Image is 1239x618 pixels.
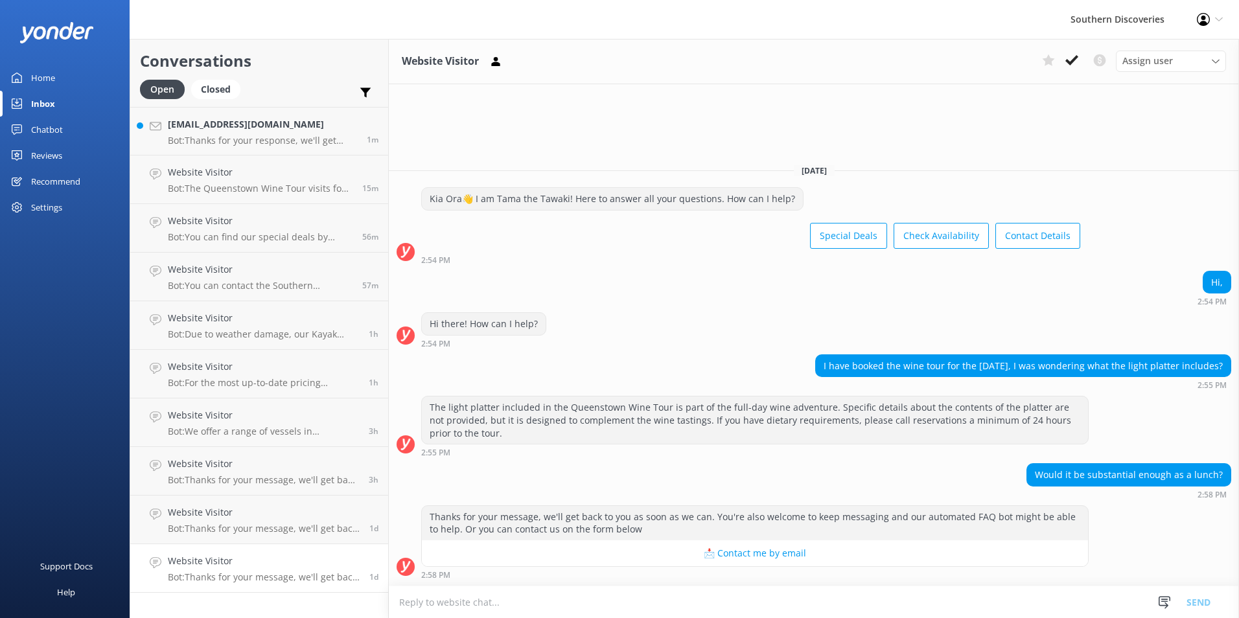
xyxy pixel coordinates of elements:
strong: 2:55 PM [1198,382,1227,389]
button: Check Availability [894,223,989,249]
h4: Website Visitor [168,360,359,374]
strong: 2:54 PM [421,257,450,264]
span: Oct 06 2025 03:48pm (UTC +13:00) Pacific/Auckland [369,328,378,339]
p: Bot: We offer a range of vessels in [GEOGRAPHIC_DATA], with capacities ranging from 45 to 280 pas... [168,426,359,437]
h4: Website Visitor [168,165,353,179]
a: Open [140,82,191,96]
div: Would it be substantial enough as a lunch? [1027,464,1231,486]
div: Recommend [31,168,80,194]
div: Oct 05 2025 02:58pm (UTC +13:00) Pacific/Auckland [421,570,1089,579]
a: Website VisitorBot:For the most up-to-date pricing information for the Milford Sound Coach & Natu... [130,350,388,398]
h4: Website Visitor [168,214,353,228]
span: Oct 06 2025 05:03pm (UTC +13:00) Pacific/Auckland [367,134,378,145]
div: Settings [31,194,62,220]
div: Chatbot [31,117,63,143]
span: Oct 06 2025 04:08pm (UTC +13:00) Pacific/Auckland [362,231,378,242]
p: Bot: Thanks for your message, we'll get back to you as soon as we can. You're also welcome to kee... [168,474,359,486]
span: Oct 06 2025 04:49pm (UTC +13:00) Pacific/Auckland [362,183,378,194]
h4: Website Visitor [168,457,359,471]
a: Closed [191,82,247,96]
a: Website VisitorBot:Due to weather damage, our Kayak Shed is temporarily closed, and we don’t have... [130,301,388,350]
span: Oct 06 2025 01:54pm (UTC +13:00) Pacific/Auckland [369,426,378,437]
span: Oct 05 2025 02:58pm (UTC +13:00) Pacific/Auckland [369,571,378,582]
h4: Website Visitor [168,311,359,325]
h4: [EMAIL_ADDRESS][DOMAIN_NAME] [168,117,357,132]
a: Website VisitorBot:You can find our special deals by visiting [URL][DOMAIN_NAME].56m [130,204,388,253]
div: Hi there! How can I help? [422,313,546,335]
strong: 2:55 PM [421,449,450,457]
span: Oct 06 2025 03:31pm (UTC +13:00) Pacific/Auckland [369,377,378,388]
div: Closed [191,80,240,99]
p: Bot: Thanks for your message, we'll get back to you as soon as we can. You're also welcome to kee... [168,523,360,534]
h4: Website Visitor [168,554,360,568]
span: Oct 06 2025 04:06pm (UTC +13:00) Pacific/Auckland [362,280,378,291]
div: Oct 05 2025 02:54pm (UTC +13:00) Pacific/Auckland [1198,297,1231,306]
div: The light platter included in the Queenstown Wine Tour is part of the full-day wine adventure. Sp... [422,396,1088,444]
h2: Conversations [140,49,378,73]
div: Assign User [1116,51,1226,71]
div: I have booked the wine tour for the [DATE], I was wondering what the light platter includes? [816,355,1231,377]
p: Bot: You can find our special deals by visiting [URL][DOMAIN_NAME]. [168,231,353,243]
button: 📩 Contact me by email [422,540,1088,566]
div: Oct 05 2025 02:55pm (UTC +13:00) Pacific/Auckland [421,448,1089,457]
span: [DATE] [794,165,835,176]
p: Bot: Thanks for your response, we'll get back to you as soon as we can during opening hours. [168,135,357,146]
a: Website VisitorBot:The Queenstown Wine Tour visits four boutique cellar doors or vineyards, usual... [130,155,388,204]
strong: 2:58 PM [421,571,450,579]
button: Special Deals [810,223,887,249]
p: Bot: The Queenstown Wine Tour visits four boutique cellar doors or vineyards, usually [PERSON_NAM... [168,183,353,194]
div: Help [57,579,75,605]
div: Home [31,65,55,91]
span: Oct 05 2025 04:51pm (UTC +13:00) Pacific/Auckland [369,523,378,534]
span: Assign user [1122,54,1173,68]
span: Oct 06 2025 01:29pm (UTC +13:00) Pacific/Auckland [369,474,378,485]
div: Oct 05 2025 02:54pm (UTC +13:00) Pacific/Auckland [421,255,1080,264]
h4: Website Visitor [168,262,353,277]
h4: Website Visitor [168,505,360,520]
p: Bot: Due to weather damage, our Kayak Shed is temporarily closed, and we don’t have a reopening d... [168,328,359,340]
div: Support Docs [40,553,93,579]
p: Bot: For the most up-to-date pricing information for the Milford Sound Coach & Nature Cruise, ple... [168,377,359,389]
div: Reviews [31,143,62,168]
h4: Website Visitor [168,408,359,422]
div: Oct 05 2025 02:54pm (UTC +13:00) Pacific/Auckland [421,339,546,348]
a: Website VisitorBot:Thanks for your message, we'll get back to you as soon as we can. You're also ... [130,544,388,593]
div: Hi, [1203,271,1231,293]
img: yonder-white-logo.png [19,22,94,43]
div: Thanks for your message, we'll get back to you as soon as we can. You're also welcome to keep mes... [422,506,1088,540]
div: Oct 05 2025 02:55pm (UTC +13:00) Pacific/Auckland [815,380,1231,389]
strong: 2:58 PM [1198,491,1227,499]
div: Kia Ora👋 I am Tama the Tawaki! Here to answer all your questions. How can I help? [422,188,803,210]
button: Contact Details [995,223,1080,249]
div: Oct 05 2025 02:58pm (UTC +13:00) Pacific/Auckland [1026,490,1231,499]
a: Website VisitorBot:You can contact the Southern Discoveries team by phone at [PHONE_NUMBER] withi... [130,253,388,301]
strong: 2:54 PM [1198,298,1227,306]
div: Inbox [31,91,55,117]
strong: 2:54 PM [421,340,450,348]
a: Website VisitorBot:We offer a range of vessels in [GEOGRAPHIC_DATA], with capacities ranging from... [130,398,388,447]
h3: Website Visitor [402,53,479,70]
p: Bot: Thanks for your message, we'll get back to you as soon as we can. You're also welcome to kee... [168,571,360,583]
a: [EMAIL_ADDRESS][DOMAIN_NAME]Bot:Thanks for your response, we'll get back to you as soon as we can... [130,107,388,155]
div: Open [140,80,185,99]
a: Website VisitorBot:Thanks for your message, we'll get back to you as soon as we can. You're also ... [130,496,388,544]
p: Bot: You can contact the Southern Discoveries team by phone at [PHONE_NUMBER] within [GEOGRAPHIC_... [168,280,353,292]
a: Website VisitorBot:Thanks for your message, we'll get back to you as soon as we can. You're also ... [130,447,388,496]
